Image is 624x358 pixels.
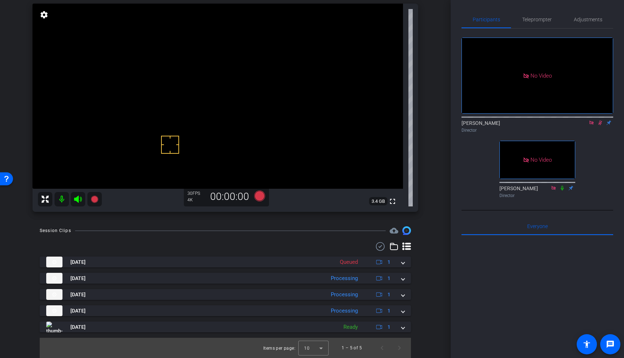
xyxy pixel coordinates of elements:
span: [DATE] [70,291,86,298]
div: 1 – 5 of 5 [342,344,362,352]
span: No Video [530,72,552,79]
div: Processing [327,274,361,283]
span: [DATE] [70,307,86,315]
mat-icon: cloud_upload [390,226,398,235]
mat-expansion-panel-header: thumb-nail[DATE]Processing1 [40,273,411,284]
span: FPS [192,191,200,196]
div: [PERSON_NAME] [461,119,613,134]
span: Destinations for your clips [390,226,398,235]
span: 1 [387,258,390,266]
div: Queued [336,258,361,266]
div: Ready [340,323,361,331]
img: thumb-nail [46,289,62,300]
div: Processing [327,307,361,315]
span: [DATE] [70,323,86,331]
span: [DATE] [70,258,86,266]
mat-icon: accessibility [582,340,591,349]
mat-expansion-panel-header: thumb-nail[DATE]Processing1 [40,305,411,316]
mat-icon: settings [39,10,49,19]
mat-icon: fullscreen [388,197,397,206]
div: Session Clips [40,227,71,234]
img: thumb-nail [46,322,62,332]
span: Teleprompter [522,17,552,22]
div: 30 [187,191,205,196]
span: Adjustments [574,17,602,22]
img: thumb-nail [46,257,62,267]
div: 4K [187,197,205,203]
button: Previous page [373,339,391,357]
span: Everyone [527,224,548,229]
div: 00:00:00 [205,191,254,203]
img: thumb-nail [46,305,62,316]
div: Items per page: [263,345,295,352]
span: 1 [387,275,390,282]
span: No Video [530,157,552,163]
span: 1 [387,323,390,331]
span: 1 [387,307,390,315]
span: Participants [473,17,500,22]
div: [PERSON_NAME] [499,185,575,199]
button: Next page [391,339,408,357]
span: 3.4 GB [369,197,387,206]
img: thumb-nail [46,273,62,284]
span: 1 [387,291,390,298]
div: Director [461,127,613,134]
span: [DATE] [70,275,86,282]
mat-icon: message [606,340,615,349]
mat-expansion-panel-header: thumb-nail[DATE]Ready1 [40,322,411,332]
mat-expansion-panel-header: thumb-nail[DATE]Queued1 [40,257,411,267]
mat-expansion-panel-header: thumb-nail[DATE]Processing1 [40,289,411,300]
img: Session clips [402,226,411,235]
div: Director [499,192,575,199]
div: Processing [327,291,361,299]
